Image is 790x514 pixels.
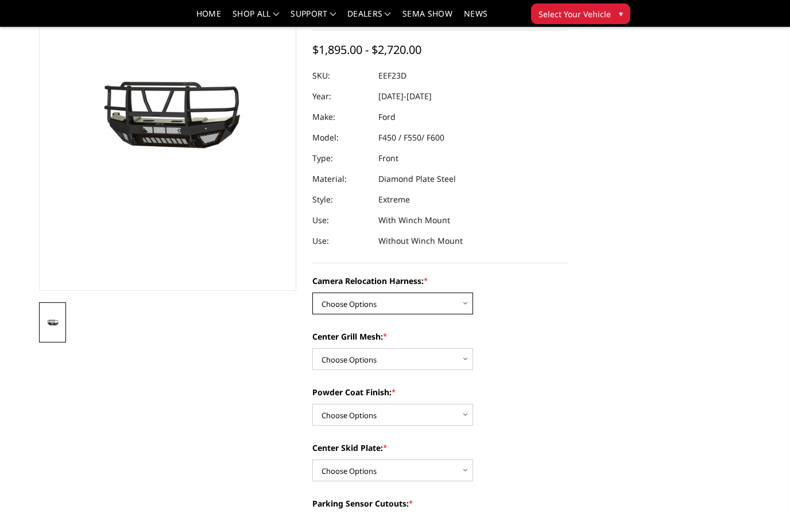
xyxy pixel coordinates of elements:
[378,189,410,210] dd: Extreme
[378,86,432,107] dd: [DATE]-[DATE]
[312,148,370,169] dt: Type:
[312,189,370,210] dt: Style:
[312,386,570,398] label: Powder Coat Finish:
[312,497,570,509] label: Parking Sensor Cutouts:
[464,10,487,26] a: News
[539,8,611,20] span: Select Your Vehicle
[291,10,336,26] a: Support
[312,86,370,107] dt: Year:
[378,65,406,86] dd: EEF23D
[378,210,450,231] dd: With Winch Mount
[312,107,370,127] dt: Make:
[312,169,370,189] dt: Material:
[312,330,570,342] label: Center Grill Mesh:
[196,10,221,26] a: Home
[233,10,279,26] a: shop all
[312,275,570,287] label: Camera Relocation Harness:
[312,442,570,454] label: Center Skid Plate:
[312,127,370,148] dt: Model:
[312,210,370,231] dt: Use:
[378,148,398,169] dd: Front
[378,169,456,189] dd: Diamond Plate Steel
[531,3,630,24] button: Select Your Vehicle
[378,127,444,148] dd: F450 / F550/ F600
[378,107,396,127] dd: Ford
[312,231,370,251] dt: Use:
[619,7,623,20] span: ▾
[378,231,463,251] dd: Without Winch Mount
[402,10,452,26] a: SEMA Show
[42,317,63,329] img: 2023-2026 Ford F450-550 - T2 Series - Extreme Front Bumper (receiver or winch)
[347,10,391,26] a: Dealers
[312,42,421,57] span: $1,895.00 - $2,720.00
[312,65,370,86] dt: SKU:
